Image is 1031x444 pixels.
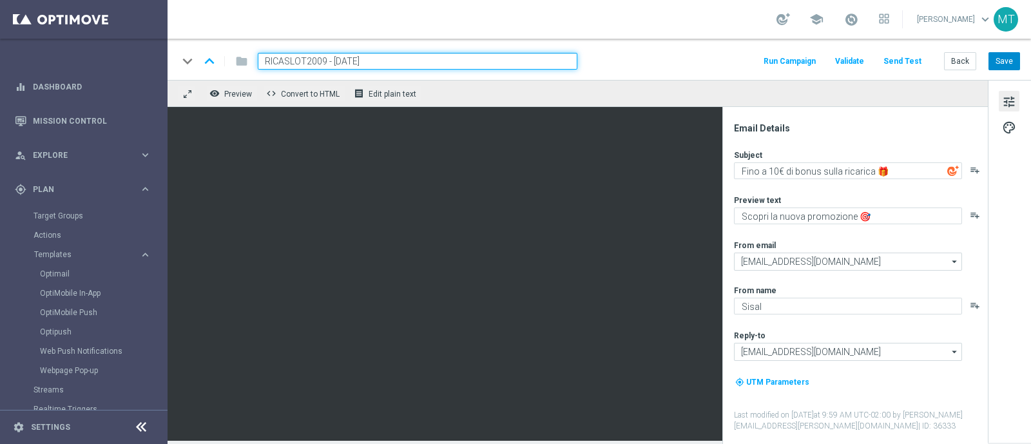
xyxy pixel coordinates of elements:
[978,12,992,26] span: keyboard_arrow_down
[40,361,166,380] div: Webpage Pop-up
[809,12,824,26] span: school
[34,251,139,258] div: Templates
[734,375,811,389] button: my_location UTM Parameters
[354,88,364,99] i: receipt
[988,52,1020,70] button: Save
[40,322,166,342] div: Optipush
[1002,119,1016,136] span: palette
[14,116,152,126] button: Mission Control
[734,410,987,432] label: Last modified on [DATE] at 9:59 AM UTC-02:00 by [PERSON_NAME][EMAIL_ADDRESS][PERSON_NAME][DOMAIN_...
[33,151,139,159] span: Explore
[947,165,959,177] img: optiGenie.svg
[33,70,151,104] a: Dashboard
[15,104,151,138] div: Mission Control
[734,195,781,206] label: Preview text
[746,378,809,387] span: UTM Parameters
[994,7,1018,32] div: MT
[40,264,166,284] div: Optimail
[734,122,987,134] div: Email Details
[734,150,762,160] label: Subject
[40,288,134,298] a: OptiMobile In-App
[40,269,134,279] a: Optimail
[31,423,70,431] a: Settings
[1002,93,1016,110] span: tune
[369,90,416,99] span: Edit plain text
[15,81,26,93] i: equalizer
[40,346,134,356] a: Web Push Notifications
[200,52,219,71] i: keyboard_arrow_up
[34,385,134,395] a: Streams
[34,380,166,400] div: Streams
[34,211,134,221] a: Target Groups
[206,85,258,102] button: remove_red_eye Preview
[33,104,151,138] a: Mission Control
[209,88,220,99] i: remove_red_eye
[281,90,340,99] span: Convert to HTML
[34,249,152,260] button: Templates keyboard_arrow_right
[139,149,151,161] i: keyboard_arrow_right
[15,184,26,195] i: gps_fixed
[14,82,152,92] button: equalizer Dashboard
[34,206,166,226] div: Target Groups
[40,307,134,318] a: OptiMobile Push
[949,253,961,270] i: arrow_drop_down
[14,184,152,195] button: gps_fixed Plan keyboard_arrow_right
[734,240,776,251] label: From email
[263,85,345,102] button: code Convert to HTML
[40,327,134,337] a: Optipush
[34,230,134,240] a: Actions
[40,303,166,322] div: OptiMobile Push
[882,53,923,70] button: Send Test
[266,88,276,99] span: code
[734,285,776,296] label: From name
[34,226,166,245] div: Actions
[734,331,766,341] label: Reply-to
[34,245,166,380] div: Templates
[949,343,961,360] i: arrow_drop_down
[224,90,252,99] span: Preview
[15,184,139,195] div: Plan
[999,91,1019,111] button: tune
[15,150,139,161] div: Explore
[139,183,151,195] i: keyboard_arrow_right
[40,365,134,376] a: Webpage Pop-up
[762,53,818,70] button: Run Campaign
[15,70,151,104] div: Dashboard
[970,210,980,220] button: playlist_add
[916,10,994,29] a: [PERSON_NAME]keyboard_arrow_down
[15,150,26,161] i: person_search
[351,85,422,102] button: receipt Edit plain text
[944,52,976,70] button: Back
[734,253,962,271] input: Select
[734,343,962,361] input: Select
[40,342,166,361] div: Web Push Notifications
[13,421,24,433] i: settings
[34,251,126,258] span: Templates
[735,378,744,387] i: my_location
[999,117,1019,137] button: palette
[835,57,864,66] span: Validate
[918,421,956,430] span: | ID: 36333
[34,404,134,414] a: Realtime Triggers
[833,53,866,70] button: Validate
[139,249,151,261] i: keyboard_arrow_right
[970,165,980,175] button: playlist_add
[40,284,166,303] div: OptiMobile In-App
[33,186,139,193] span: Plan
[258,53,577,70] input: Enter a unique template name
[14,150,152,160] button: person_search Explore keyboard_arrow_right
[970,300,980,311] button: playlist_add
[34,400,166,419] div: Realtime Triggers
